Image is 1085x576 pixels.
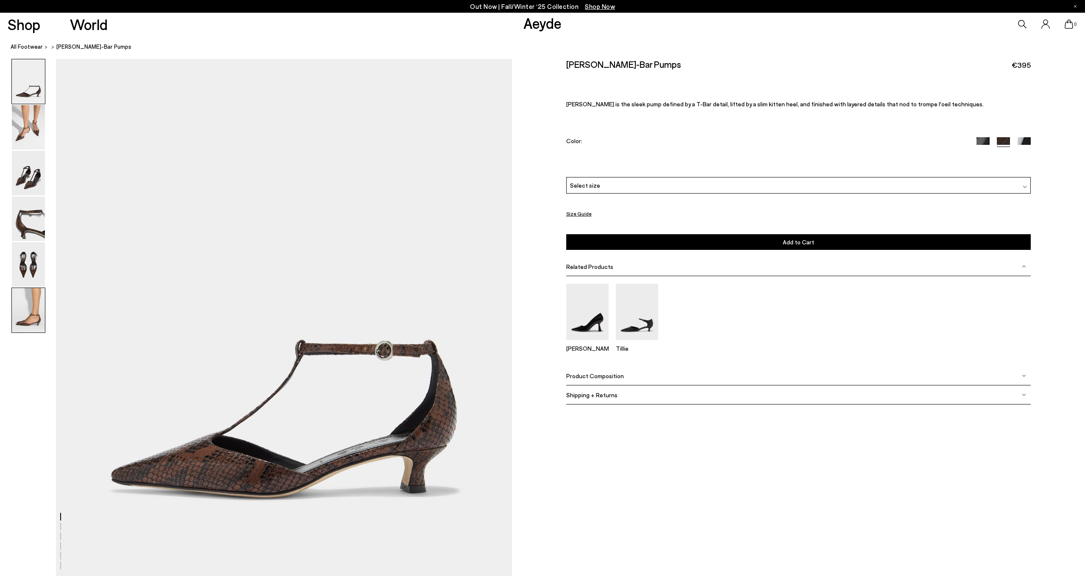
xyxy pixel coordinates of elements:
[585,3,615,10] span: Navigate to /collections/new-in
[523,14,562,32] a: Aeyde
[11,36,1085,59] nav: breadcrumb
[566,372,624,379] span: Product Composition
[12,242,45,287] img: Liz T-Bar Pumps - Image 5
[566,334,609,352] a: Zandra Pointed Pumps [PERSON_NAME]
[1022,264,1026,269] img: svg%3E
[56,42,131,51] span: [PERSON_NAME]-Bar Pumps
[12,59,45,104] img: Liz T-Bar Pumps - Image 1
[470,1,615,12] p: Out Now | Fall/Winter ‘25 Collection
[70,17,108,32] a: World
[12,105,45,150] img: Liz T-Bar Pumps - Image 2
[1023,185,1027,189] img: svg%3E
[783,238,814,246] span: Add to Cart
[566,263,613,270] span: Related Products
[566,345,609,352] p: [PERSON_NAME]
[1065,19,1073,29] a: 0
[1022,374,1026,378] img: svg%3E
[566,234,1031,250] button: Add to Cart
[1012,60,1031,70] span: €395
[12,288,45,332] img: Liz T-Bar Pumps - Image 6
[1073,22,1077,27] span: 0
[8,17,40,32] a: Shop
[11,42,43,51] a: All Footwear
[566,391,618,399] span: Shipping + Returns
[616,284,658,340] img: Tillie Ankle Strap Pumps
[566,100,1031,108] p: [PERSON_NAME] is the sleek pump defined by a T-Bar detail, lifted by a slim kitten heel, and fini...
[12,197,45,241] img: Liz T-Bar Pumps - Image 4
[1022,393,1026,397] img: svg%3E
[12,151,45,195] img: Liz T-Bar Pumps - Image 3
[616,334,658,352] a: Tillie Ankle Strap Pumps Tillie
[566,137,962,147] div: Color:
[566,208,592,219] button: Size Guide
[566,59,681,69] h2: [PERSON_NAME]-Bar Pumps
[570,181,600,190] span: Select size
[616,345,658,352] p: Tillie
[566,284,609,340] img: Zandra Pointed Pumps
